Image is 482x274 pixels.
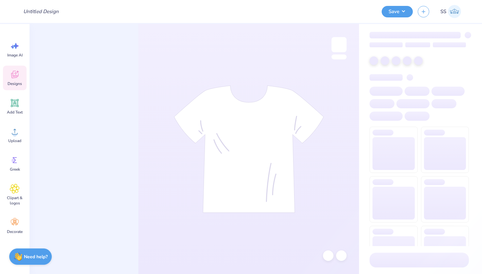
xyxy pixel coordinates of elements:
[7,53,23,58] span: Image AI
[10,167,20,172] span: Greek
[8,138,21,143] span: Upload
[437,5,464,18] a: SS
[4,195,26,206] span: Clipart & logos
[24,254,48,260] strong: Need help?
[18,5,66,18] input: Untitled Design
[382,6,413,17] button: Save
[7,229,23,234] span: Decorate
[8,81,22,86] span: Designs
[7,110,23,115] span: Add Text
[174,85,324,213] img: tee-skeleton.svg
[448,5,461,18] img: Siddhant Singh
[440,8,446,15] span: SS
